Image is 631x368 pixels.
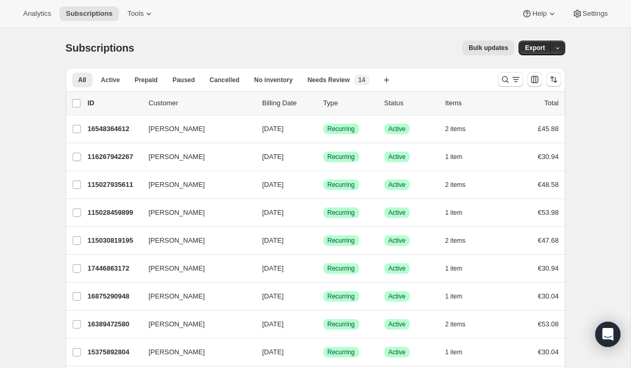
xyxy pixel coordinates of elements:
[544,98,558,108] p: Total
[389,236,406,245] span: Active
[143,121,248,137] button: [PERSON_NAME]
[149,124,205,134] span: [PERSON_NAME]
[262,264,284,272] span: [DATE]
[101,76,120,84] span: Active
[66,9,113,18] span: Subscriptions
[498,72,523,87] button: Search and filter results
[445,208,463,217] span: 1 item
[88,233,559,248] div: 115030819195[PERSON_NAME][DATE]SuccessRecurringSuccessActive2 items€47.68
[527,72,542,87] button: Customize table column order and visibility
[88,98,559,108] div: IDCustomerBilling DateTypeStatusItemsTotal
[532,9,546,18] span: Help
[445,205,474,220] button: 1 item
[262,153,284,161] span: [DATE]
[88,124,140,134] p: 16548364612
[254,76,292,84] span: No inventory
[538,208,559,216] span: €53.98
[59,6,119,21] button: Subscriptions
[525,44,545,52] span: Export
[328,236,355,245] span: Recurring
[378,73,395,87] button: Create new view
[445,348,463,356] span: 1 item
[389,264,406,273] span: Active
[445,153,463,161] span: 1 item
[66,42,135,54] span: Subscriptions
[389,320,406,329] span: Active
[143,232,248,249] button: [PERSON_NAME]
[88,207,140,218] p: 115028459899
[149,207,205,218] span: [PERSON_NAME]
[328,153,355,161] span: Recurring
[595,322,620,347] div: Open Intercom Messenger
[262,125,284,133] span: [DATE]
[149,235,205,246] span: [PERSON_NAME]
[262,181,284,188] span: [DATE]
[88,177,559,192] div: 115027935611[PERSON_NAME][DATE]SuccessRecurringSuccessActive2 items€48.58
[445,264,463,273] span: 1 item
[88,180,140,190] p: 115027935611
[389,292,406,301] span: Active
[389,208,406,217] span: Active
[445,289,474,304] button: 1 item
[445,125,466,133] span: 2 items
[149,347,205,357] span: [PERSON_NAME]
[445,261,474,276] button: 1 item
[78,76,86,84] span: All
[469,44,508,52] span: Bulk updates
[149,180,205,190] span: [PERSON_NAME]
[172,76,195,84] span: Paused
[328,320,355,329] span: Recurring
[262,320,284,328] span: [DATE]
[328,292,355,301] span: Recurring
[445,181,466,189] span: 2 items
[262,348,284,356] span: [DATE]
[143,176,248,193] button: [PERSON_NAME]
[149,263,205,274] span: [PERSON_NAME]
[538,125,559,133] span: £45.88
[389,125,406,133] span: Active
[389,348,406,356] span: Active
[88,98,140,108] p: ID
[389,153,406,161] span: Active
[538,236,559,244] span: €47.68
[384,98,437,108] p: Status
[88,261,559,276] div: 17446863172[PERSON_NAME][DATE]SuccessRecurringSuccessActive1 item€30.94
[328,208,355,217] span: Recurring
[149,291,205,302] span: [PERSON_NAME]
[538,348,559,356] span: €30.04
[262,292,284,300] span: [DATE]
[328,264,355,273] span: Recurring
[445,317,477,332] button: 2 items
[149,152,205,162] span: [PERSON_NAME]
[143,316,248,333] button: [PERSON_NAME]
[88,122,559,136] div: 16548364612[PERSON_NAME][DATE]SuccessRecurringSuccessActive2 items£45.88
[538,181,559,188] span: €48.58
[538,292,559,300] span: €30.04
[445,150,474,164] button: 1 item
[23,9,51,18] span: Analytics
[518,41,551,55] button: Export
[88,235,140,246] p: 115030819195
[328,181,355,189] span: Recurring
[323,98,376,108] div: Type
[127,9,144,18] span: Tools
[328,348,355,356] span: Recurring
[538,264,559,272] span: €30.94
[17,6,57,21] button: Analytics
[143,148,248,165] button: [PERSON_NAME]
[358,76,365,84] span: 14
[210,76,240,84] span: Cancelled
[143,288,248,305] button: [PERSON_NAME]
[262,98,315,108] p: Billing Date
[149,319,205,330] span: [PERSON_NAME]
[445,320,466,329] span: 2 items
[445,345,474,360] button: 1 item
[566,6,614,21] button: Settings
[445,98,498,108] div: Items
[445,122,477,136] button: 2 items
[538,153,559,161] span: €30.94
[88,289,559,304] div: 16875290948[PERSON_NAME][DATE]SuccessRecurringSuccessActive1 item€30.04
[88,347,140,357] p: 15375892804
[262,208,284,216] span: [DATE]
[462,41,514,55] button: Bulk updates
